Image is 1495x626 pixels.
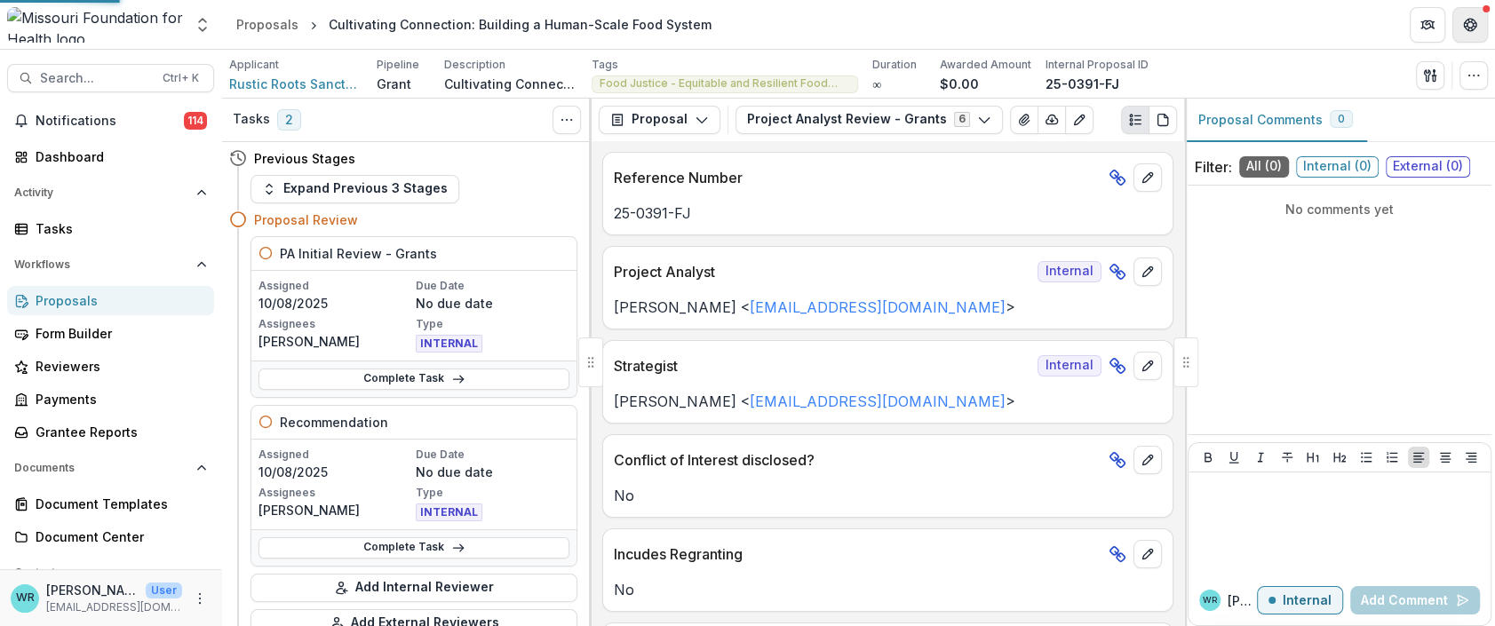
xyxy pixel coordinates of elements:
[258,537,569,559] a: Complete Task
[1239,156,1289,178] span: All ( 0 )
[416,278,569,294] p: Due Date
[36,114,184,129] span: Notifications
[254,210,358,229] h4: Proposal Review
[1276,447,1298,468] button: Strike
[416,294,569,313] p: No due date
[1228,591,1257,610] p: [PERSON_NAME]
[1038,261,1101,282] span: Internal
[258,294,412,313] p: 10/08/2025
[444,75,577,93] p: Cultivating Connection: Building a Human-Scale Food System (CuCo) leverages the timely opportunit...
[416,463,569,481] p: No due date
[1329,447,1350,468] button: Heading 2
[1195,200,1484,218] p: No comments yet
[14,186,189,199] span: Activity
[36,390,200,408] div: Payments
[1338,113,1345,125] span: 0
[229,75,362,93] a: Rustic Roots Sanctuary Co
[7,522,214,551] a: Document Center
[1010,106,1038,134] button: View Attached Files
[7,454,214,482] button: Open Documents
[1460,447,1482,468] button: Align Right
[599,106,720,134] button: Proposal
[36,357,200,376] div: Reviewers
[258,463,412,481] p: 10/08/2025
[7,64,214,92] button: Search...
[614,543,1101,565] p: Incudes Regranting
[940,75,979,93] p: $0.00
[229,12,306,37] a: Proposals
[1149,106,1177,134] button: PDF view
[1410,7,1445,43] button: Partners
[614,579,1162,600] p: No
[1133,446,1162,474] button: edit
[254,149,355,168] h4: Previous Stages
[416,503,482,521] span: INTERNAL
[750,392,1006,410] a: [EMAIL_ADDRESS][DOMAIN_NAME]
[229,57,279,73] p: Applicant
[7,142,214,171] a: Dashboard
[416,447,569,463] p: Due Date
[280,244,437,263] h5: PA Initial Review - Grants
[1283,593,1332,608] p: Internal
[1046,75,1119,93] p: 25-0391-FJ
[736,106,1003,134] button: Project Analyst Review - Grants6
[614,261,1030,282] p: Project Analyst
[7,384,214,414] a: Payments
[1184,99,1367,142] button: Proposal Comments
[7,286,214,315] a: Proposals
[1408,447,1429,468] button: Align Left
[250,574,577,602] button: Add Internal Reviewer
[7,214,214,243] a: Tasks
[1038,355,1101,376] span: Internal
[7,250,214,279] button: Open Workflows
[7,107,214,135] button: Notifications114
[146,582,182,598] p: User
[184,112,207,130] span: 114
[7,559,214,587] button: Open Contacts
[444,57,505,73] p: Description
[1350,586,1480,614] button: Add Comment
[258,278,412,294] p: Assigned
[250,175,459,203] button: Expand Previous 3 Stages
[258,316,412,332] p: Assignees
[1133,352,1162,380] button: edit
[416,485,569,501] p: Type
[416,316,569,332] p: Type
[750,298,1006,316] a: [EMAIL_ADDRESS][DOMAIN_NAME]
[258,447,412,463] p: Assigned
[377,75,411,93] p: Grant
[872,75,881,93] p: ∞
[1223,447,1245,468] button: Underline
[7,417,214,447] a: Grantee Reports
[14,567,189,579] span: Contacts
[277,109,301,131] span: 2
[36,527,200,546] div: Document Center
[14,462,189,474] span: Documents
[16,592,35,604] div: Wendy Rohrbach
[190,7,215,43] button: Open entity switcher
[592,57,618,73] p: Tags
[614,449,1101,471] p: Conflict of Interest disclosed?
[7,319,214,348] a: Form Builder
[1386,156,1470,178] span: External ( 0 )
[553,106,581,134] button: Toggle View Cancelled Tasks
[600,77,850,90] span: Food Justice - Equitable and Resilient Food Systems
[258,332,412,351] p: [PERSON_NAME]
[614,355,1030,376] p: Strategist
[940,57,1031,73] p: Awarded Amount
[7,352,214,381] a: Reviewers
[1356,447,1377,468] button: Bullet List
[1046,57,1149,73] p: Internal Proposal ID
[36,324,200,343] div: Form Builder
[1121,106,1149,134] button: Plaintext view
[1452,7,1488,43] button: Get Help
[614,391,1162,412] p: [PERSON_NAME] < >
[7,178,214,207] button: Open Activity
[1065,106,1093,134] button: Edit as form
[1133,540,1162,568] button: edit
[229,12,719,37] nav: breadcrumb
[258,368,569,390] a: Complete Task
[189,588,211,609] button: More
[614,485,1162,506] p: No
[1296,156,1379,178] span: Internal ( 0 )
